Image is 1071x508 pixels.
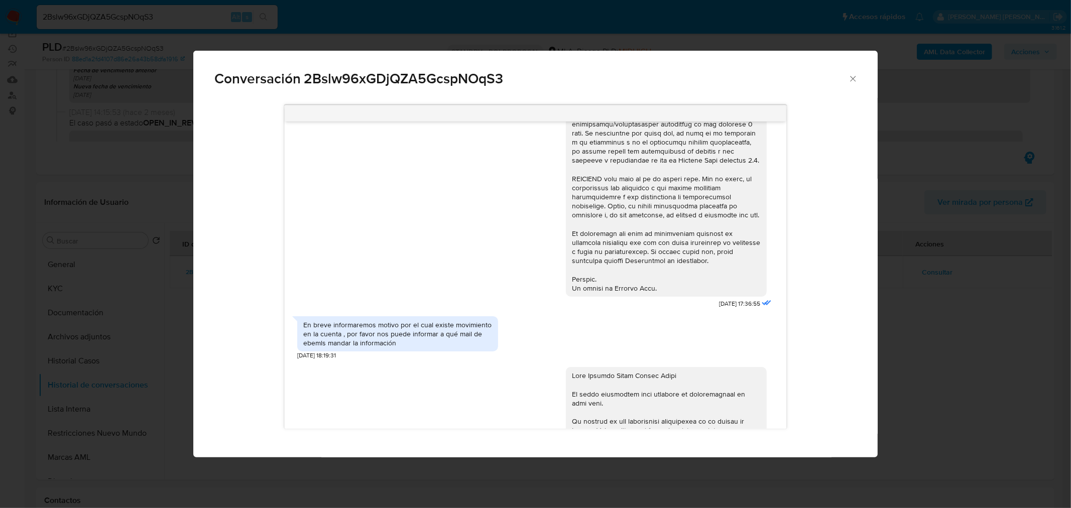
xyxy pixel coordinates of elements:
span: Conversación 2Bslw96xGDjQZA5GcspNOqS3 [214,72,848,86]
span: [DATE] 17:36:55 [719,300,760,308]
span: [DATE] 18:19:31 [297,351,336,360]
div: Comunicación [193,51,878,458]
button: Cerrar [848,74,857,83]
div: En breve informaremos motivo por el cual existe movimiento en la cuenta , por favor nos puede inf... [303,320,492,348]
